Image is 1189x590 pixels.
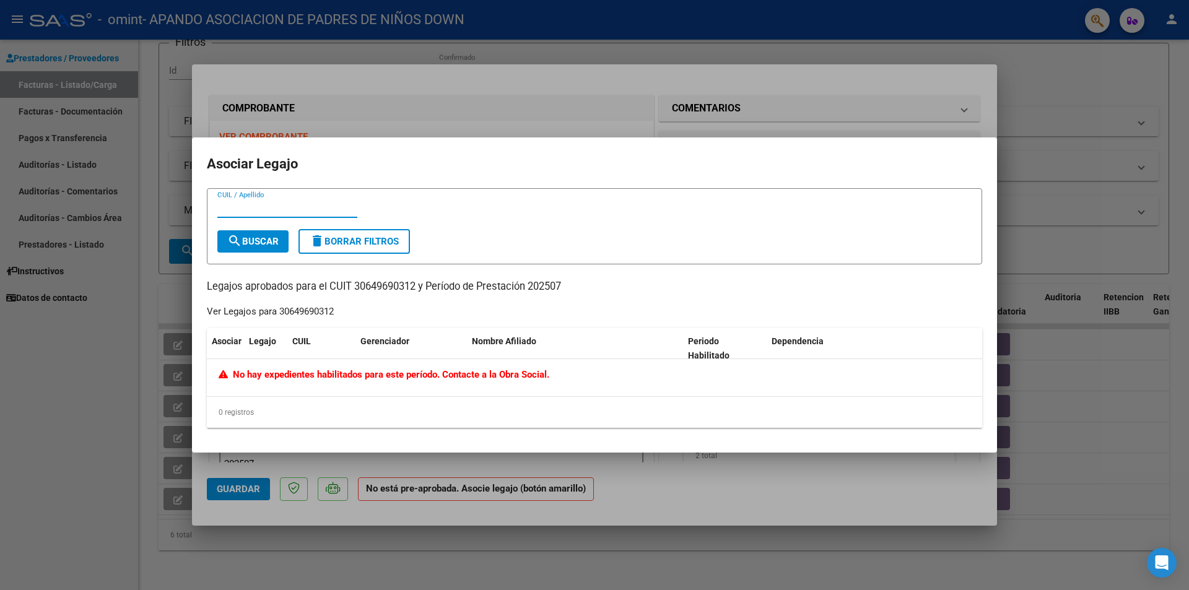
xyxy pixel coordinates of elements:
span: Nombre Afiliado [472,336,536,346]
span: CUIL [292,336,311,346]
mat-icon: delete [310,233,324,248]
span: Legajo [249,336,276,346]
datatable-header-cell: Nombre Afiliado [467,328,683,369]
span: Periodo Habilitado [688,336,730,360]
button: Borrar Filtros [298,229,410,254]
datatable-header-cell: Gerenciador [355,328,467,369]
datatable-header-cell: CUIL [287,328,355,369]
span: Borrar Filtros [310,236,399,247]
datatable-header-cell: Periodo Habilitado [683,328,767,369]
button: Buscar [217,230,289,253]
span: Gerenciador [360,336,409,346]
mat-icon: search [227,233,242,248]
datatable-header-cell: Dependencia [767,328,983,369]
datatable-header-cell: Legajo [244,328,287,369]
span: Dependencia [772,336,824,346]
div: Open Intercom Messenger [1147,548,1177,578]
div: 0 registros [207,397,982,428]
p: Legajos aprobados para el CUIT 30649690312 y Período de Prestación 202507 [207,279,982,295]
span: Buscar [227,236,279,247]
span: Asociar [212,336,242,346]
span: No hay expedientes habilitados para este período. Contacte a la Obra Social. [219,369,549,380]
datatable-header-cell: Asociar [207,328,244,369]
div: Ver Legajos para 30649690312 [207,305,334,319]
h2: Asociar Legajo [207,152,982,176]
